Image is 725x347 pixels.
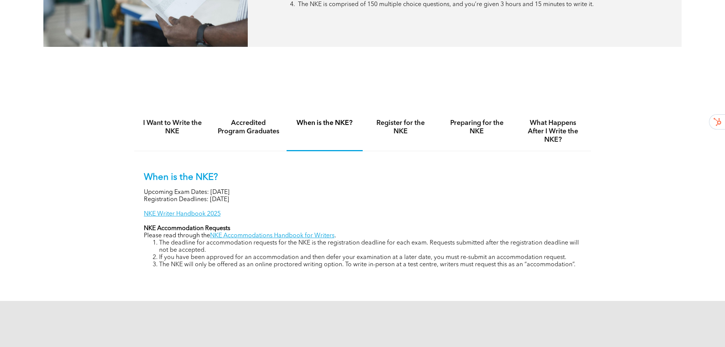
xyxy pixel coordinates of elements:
[446,119,508,136] h4: Preparing for the NKE
[217,119,280,136] h4: Accredited Program Graduates
[159,254,582,261] li: If you have been approved for an accommodation and then defer your examination at a later date, y...
[144,172,582,183] p: When is the NKE?
[144,232,582,240] p: Please read through the .
[144,225,230,232] strong: NKE Accommodation Requests
[144,196,582,203] p: Registration Deadlines: [DATE]
[159,240,582,254] li: The deadline for accommodation requests for the NKE is the registration deadline for each exam. R...
[141,119,204,136] h4: I Want to Write the NKE
[293,119,356,127] h4: When is the NKE?
[370,119,432,136] h4: Register for the NKE
[144,211,221,217] a: NKE Writer Handbook 2025
[210,233,335,239] a: NKE Accommodations Handbook for Writers
[159,261,582,269] li: The NKE will only be offered as an online proctored writing option. To write in-person at a test ...
[522,119,584,144] h4: What Happens After I Write the NKE?
[144,189,582,196] p: Upcoming Exam Dates: [DATE]
[298,2,594,8] span: The NKE is comprised of 150 multiple choice questions, and you’re given 3 hours and 15 minutes to...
